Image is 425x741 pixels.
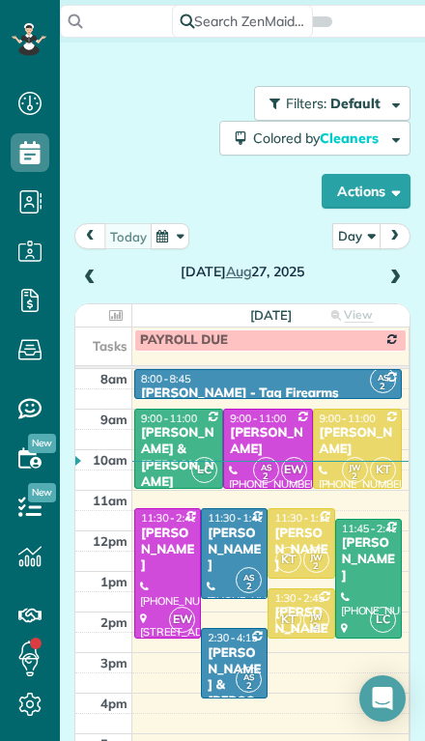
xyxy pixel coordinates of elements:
[274,511,330,525] span: 11:30 - 1:15
[342,522,398,535] span: 11:45 - 2:45
[237,677,261,696] small: 2
[230,412,286,425] span: 9:00 - 11:00
[140,425,217,491] div: [PERSON_NAME] & [PERSON_NAME]
[140,332,228,348] span: PAYROLL DUE
[229,425,306,458] div: [PERSON_NAME]
[141,412,197,425] span: 9:00 - 11:00
[322,174,411,209] button: Actions
[169,607,195,633] span: EW
[141,511,197,525] span: 11:30 - 2:45
[28,434,56,453] span: New
[273,526,328,575] div: [PERSON_NAME]
[93,533,127,549] span: 12pm
[93,493,127,508] span: 11am
[286,95,326,112] span: Filters:
[100,696,127,711] span: 4pm
[274,591,325,605] span: 1:30 - 2:45
[237,578,261,596] small: 2
[243,572,254,583] span: AS
[226,263,252,280] span: Aug
[343,468,367,486] small: 2
[141,372,191,385] span: 8:00 - 8:45
[100,412,127,427] span: 9am
[281,457,307,483] span: EW
[304,617,328,636] small: 2
[140,385,396,402] div: [PERSON_NAME] - Tag Firearms
[100,574,127,589] span: 1pm
[359,675,406,722] div: Open Intercom Messenger
[319,425,396,458] div: [PERSON_NAME]
[341,535,396,584] div: [PERSON_NAME]
[207,526,262,575] div: [PERSON_NAME]
[378,372,388,383] span: AS
[332,223,381,249] button: Day
[337,307,373,341] span: View week
[330,95,382,112] span: Default
[304,557,328,576] small: 2
[371,378,395,396] small: 2
[370,457,396,483] span: KT
[254,86,411,121] button: Filters: Default
[244,86,411,121] a: Filters: Default
[104,223,153,249] button: today
[140,526,195,575] div: [PERSON_NAME]
[100,614,127,630] span: 2pm
[93,452,127,468] span: 10am
[100,371,127,386] span: 8am
[320,412,376,425] span: 9:00 - 11:00
[253,129,385,147] span: Colored by
[108,265,377,279] h2: [DATE] 27, 2025
[74,223,106,249] button: prev
[320,129,382,147] span: Cleaners
[379,223,411,249] button: next
[250,307,292,323] span: [DATE]
[243,671,254,682] span: AS
[275,547,301,573] span: KT
[310,552,323,562] span: JW
[219,121,411,156] button: Colored byCleaners
[208,511,264,525] span: 11:30 - 1:45
[28,483,56,502] span: New
[370,607,396,633] span: LC
[100,655,127,670] span: 3pm
[208,631,258,644] span: 2:30 - 4:15
[310,612,323,622] span: JW
[191,457,217,483] span: LC
[254,468,278,486] small: 2
[275,607,301,633] span: KT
